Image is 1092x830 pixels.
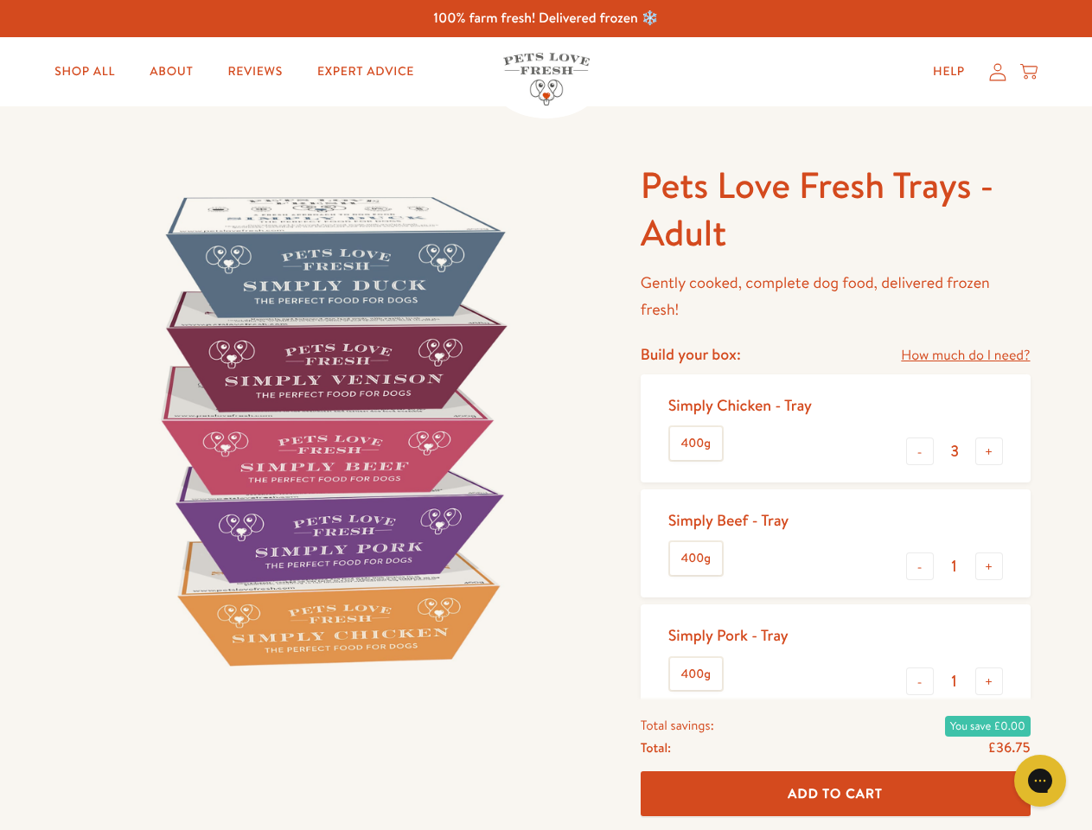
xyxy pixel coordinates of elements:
[214,54,296,89] a: Reviews
[1006,749,1075,813] iframe: Gorgias live chat messenger
[641,737,671,759] span: Total:
[41,54,129,89] a: Shop All
[906,552,934,580] button: -
[641,771,1031,817] button: Add To Cart
[901,344,1030,367] a: How much do I need?
[975,667,1003,695] button: +
[641,344,741,364] h4: Build your box:
[906,667,934,695] button: -
[136,54,207,89] a: About
[641,714,714,737] span: Total savings:
[668,510,789,530] div: Simply Beef - Tray
[906,437,934,465] button: -
[62,162,599,699] img: Pets Love Fresh Trays - Adult
[303,54,428,89] a: Expert Advice
[987,738,1030,757] span: £36.75
[919,54,979,89] a: Help
[503,53,590,105] img: Pets Love Fresh
[668,625,789,645] div: Simply Pork - Tray
[670,542,722,575] label: 400g
[975,552,1003,580] button: +
[641,162,1031,256] h1: Pets Love Fresh Trays - Adult
[975,437,1003,465] button: +
[670,427,722,460] label: 400g
[668,395,812,415] div: Simply Chicken - Tray
[945,716,1031,737] span: You save £0.00
[641,270,1031,322] p: Gently cooked, complete dog food, delivered frozen fresh!
[670,658,722,691] label: 400g
[788,784,883,802] span: Add To Cart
